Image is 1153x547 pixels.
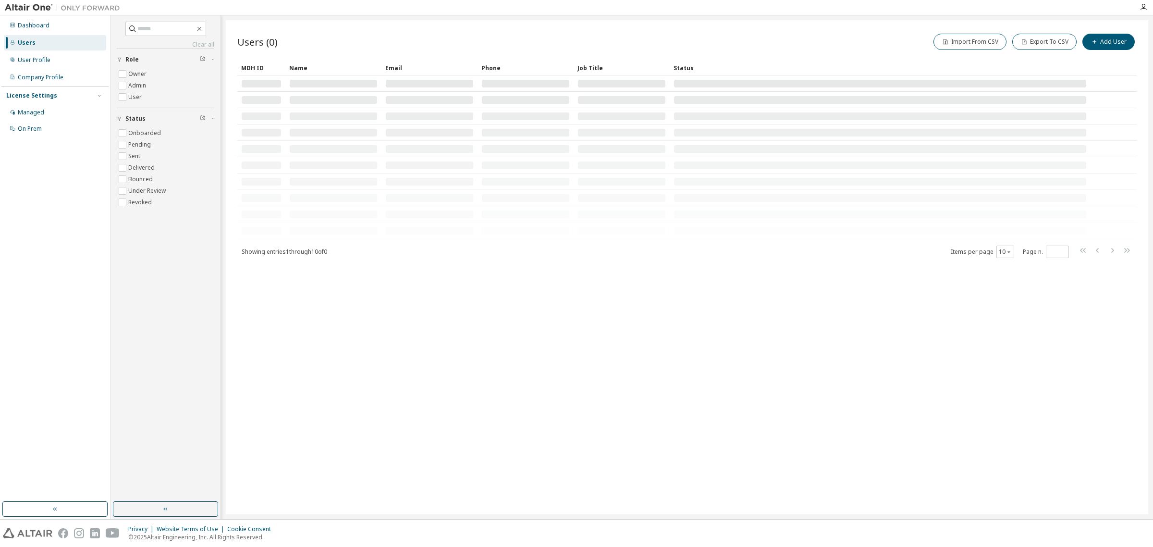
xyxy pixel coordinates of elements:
div: MDH ID [241,60,282,75]
div: Users [18,39,36,47]
label: User [128,91,144,103]
span: Users (0) [237,35,278,49]
label: Delivered [128,162,157,174]
button: Add User [1082,34,1135,50]
div: Name [289,60,378,75]
label: Under Review [128,185,168,197]
label: Bounced [128,174,155,185]
label: Admin [128,80,148,91]
div: Website Terms of Use [157,525,227,533]
button: 10 [999,248,1012,256]
div: Managed [18,109,44,116]
img: instagram.svg [74,528,84,538]
img: linkedin.svg [90,528,100,538]
div: User Profile [18,56,50,64]
span: Clear filter [200,56,206,63]
button: Export To CSV [1012,34,1077,50]
div: Company Profile [18,74,63,81]
span: Role [125,56,139,63]
label: Owner [128,68,148,80]
div: Dashboard [18,22,49,29]
span: Status [125,115,146,123]
button: Status [117,108,214,129]
img: youtube.svg [106,528,120,538]
div: Status [674,60,1087,75]
img: Altair One [5,3,125,12]
label: Revoked [128,197,154,208]
span: Showing entries 1 through 10 of 0 [242,248,327,256]
label: Sent [128,150,142,162]
div: Cookie Consent [227,525,277,533]
a: Clear all [117,41,214,49]
div: Job Title [577,60,666,75]
img: facebook.svg [58,528,68,538]
button: Import From CSV [933,34,1006,50]
div: Email [385,60,474,75]
button: Role [117,49,214,70]
span: Clear filter [200,115,206,123]
label: Pending [128,139,153,150]
label: Onboarded [128,127,163,139]
span: Items per page [951,246,1014,258]
div: Privacy [128,525,157,533]
div: License Settings [6,92,57,99]
span: Page n. [1023,246,1069,258]
div: Phone [481,60,570,75]
img: altair_logo.svg [3,528,52,538]
p: © 2025 Altair Engineering, Inc. All Rights Reserved. [128,533,277,541]
div: On Prem [18,125,42,133]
